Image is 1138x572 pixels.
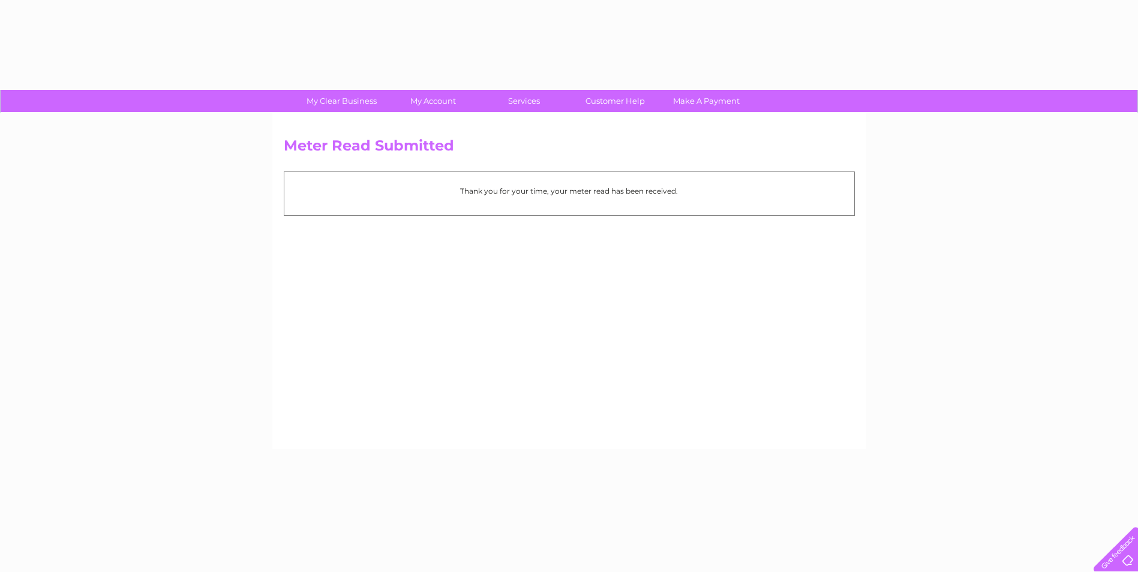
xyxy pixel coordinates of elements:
[657,90,756,112] a: Make A Payment
[566,90,665,112] a: Customer Help
[284,137,855,160] h2: Meter Read Submitted
[475,90,573,112] a: Services
[292,90,391,112] a: My Clear Business
[383,90,482,112] a: My Account
[290,185,848,197] p: Thank you for your time, your meter read has been received.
